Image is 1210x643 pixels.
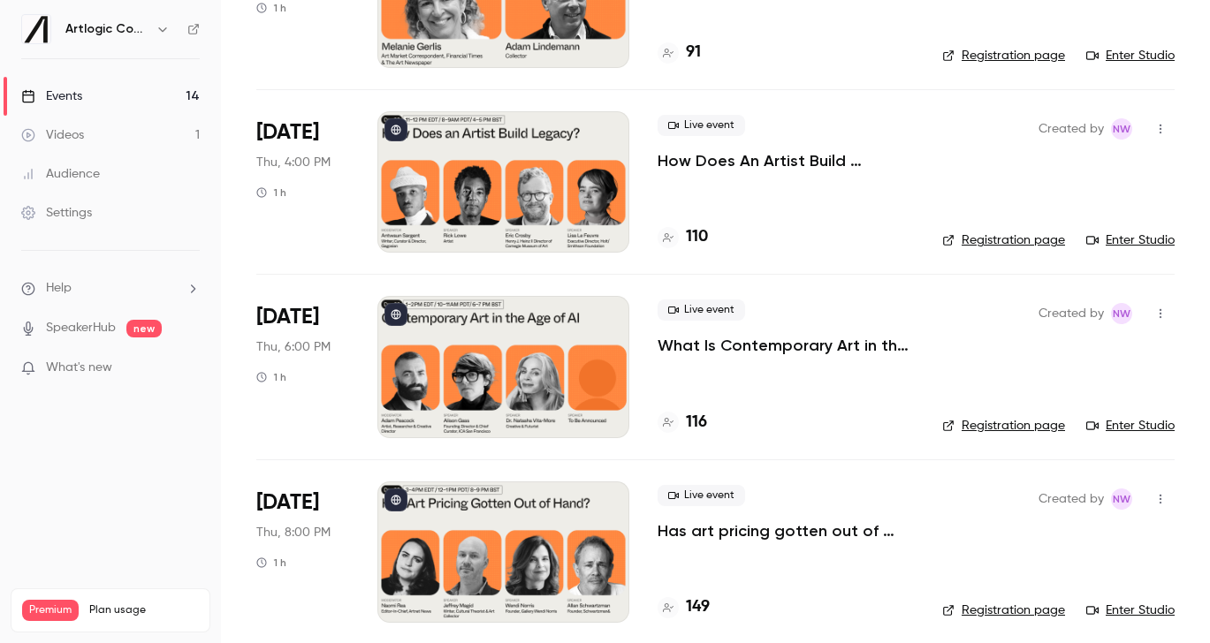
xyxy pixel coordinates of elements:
[256,185,286,200] div: 1 h
[1039,118,1104,140] span: Created by
[21,87,82,105] div: Events
[256,296,349,437] div: Sep 18 Thu, 6:00 PM (Europe/London)
[22,600,79,621] span: Premium
[46,319,116,337] a: SpeakerHub
[256,1,286,15] div: 1 h
[1111,488,1132,510] span: Natasha Whiffin
[658,41,701,64] a: 91
[21,204,92,222] div: Settings
[658,115,745,136] span: Live event
[21,165,100,183] div: Audience
[89,603,199,617] span: Plan usage
[256,481,349,623] div: Sep 18 Thu, 8:00 PM (Europe/London)
[686,411,707,435] h4: 116
[256,556,286,570] div: 1 h
[686,595,710,619] h4: 149
[942,47,1065,64] a: Registration page
[1113,118,1130,140] span: NW
[256,488,319,517] span: [DATE]
[658,150,914,171] a: How Does An Artist Build Legacy?
[658,335,914,356] a: What Is Contemporary Art in the Age of AI?
[1113,303,1130,324] span: NW
[1039,303,1104,324] span: Created by
[46,279,72,298] span: Help
[1086,417,1175,435] a: Enter Studio
[256,154,331,171] span: Thu, 4:00 PM
[658,299,745,321] span: Live event
[256,118,319,147] span: [DATE]
[46,359,112,377] span: What's new
[1039,488,1104,510] span: Created by
[658,485,745,506] span: Live event
[1111,303,1132,324] span: Natasha Whiffin
[1111,118,1132,140] span: Natasha Whiffin
[686,225,708,249] h4: 110
[686,41,701,64] h4: 91
[256,370,286,384] div: 1 h
[1086,47,1175,64] a: Enter Studio
[256,338,331,356] span: Thu, 6:00 PM
[21,279,200,298] li: help-dropdown-opener
[21,126,84,144] div: Videos
[1113,488,1130,510] span: NW
[65,20,148,38] h6: Artlogic Connect 2025
[126,320,162,337] span: new
[658,411,707,435] a: 116
[942,231,1065,249] a: Registration page
[1086,231,1175,249] a: Enter Studio
[256,524,331,541] span: Thu, 8:00 PM
[256,111,349,253] div: Sep 18 Thu, 4:00 PM (Europe/London)
[658,595,710,619] a: 149
[658,225,708,249] a: 110
[658,520,914,541] a: Has art pricing gotten out of hand?
[256,303,319,331] span: [DATE]
[22,15,50,43] img: Artlogic Connect 2025
[179,360,200,376] iframe: Noticeable Trigger
[1086,601,1175,619] a: Enter Studio
[942,601,1065,619] a: Registration page
[942,417,1065,435] a: Registration page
